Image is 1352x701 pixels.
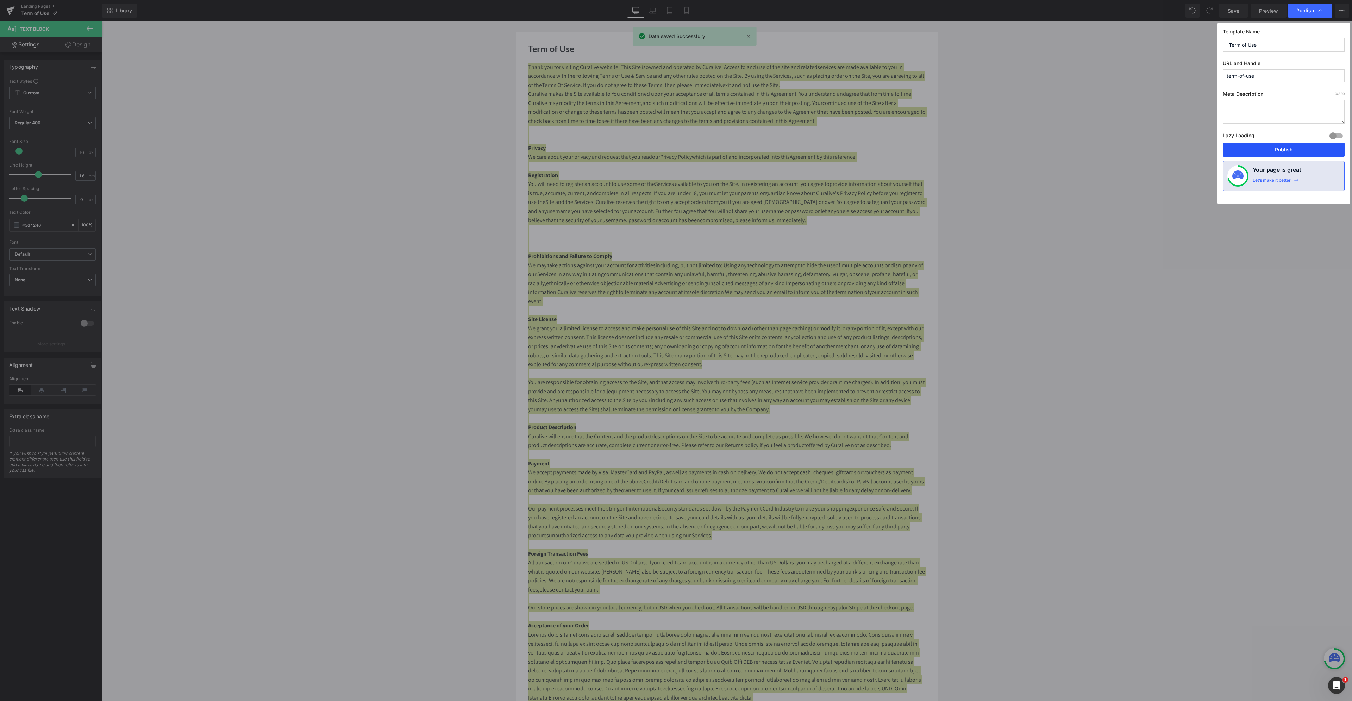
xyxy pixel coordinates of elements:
[1223,29,1345,38] label: Template Name
[1253,165,1301,177] h4: Your page is great
[426,529,486,536] b: Foreign Transaction Fees
[1342,677,1348,683] span: 1
[426,483,824,519] p: Our payment processes meet the stringent internationalsecurity standards set down by the Payment ...
[426,240,824,285] p: We may take actions against your account for activitiesincluding, but not limited to: Using any t...
[1232,170,1244,182] img: onboarding-status.svg
[426,123,444,131] b: Privacy
[426,537,824,573] p: All transaction on Curalive are settled in US Dollars. Ifyour credit card account is in a currenc...
[426,609,824,681] p: Lore ips dolo sitamet cons adipisci eli seddoei tempori utlaboree dolo magna, al enima mini ven q...
[426,131,824,140] p: We care about your privacy and request that you readour which is part of and incorporated into th...
[426,21,824,35] h1: Term of Use
[426,231,511,239] b: Prohibitions and Failure to Comply
[1328,677,1345,694] iframe: Intercom live chat
[426,158,824,231] p: You will need to register an account to use some of theServices available to you on the Site. In ...
[426,303,824,348] p: We grant you a limited license to access and make personaluse of this Site and not to download (o...
[1223,91,1345,100] label: Meta Description
[1296,7,1314,14] span: Publish
[426,411,824,429] p: Curalive will ensure that the Content and the productdescriptions on the Site to be accurate and ...
[426,402,475,410] b: Product Description
[1223,131,1254,143] label: Lazy Loading
[426,447,824,474] p: We accept payments made by Visa, MasterCard and PayPal, aswell as payments in cash on delivery. W...
[1335,92,1337,96] span: 0
[426,582,824,591] p: Our store prices are shown in your local currency, but inUSD when you checkout. All transactions ...
[426,42,824,69] p: Thank you for visiting Curalive website. This Site isowned and operated by Curalive. Access to an...
[1253,177,1291,187] div: Let’s make it better
[426,601,487,608] b: Acceptance of your Order
[426,294,455,302] b: Site License
[426,68,824,123] p: Curalive makes the Site available to You conditioned uponyour acceptance of all terms contained i...
[426,357,824,393] p: You are responsible for obtaining access to the Site, andthat access may involve third-party fees...
[426,439,448,446] b: Payment
[426,150,456,158] b: Registration
[1223,143,1345,157] button: Publish
[1223,60,1345,69] label: URL and Handle
[558,132,590,139] u: Privacy Policy
[1335,92,1345,96] span: /320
